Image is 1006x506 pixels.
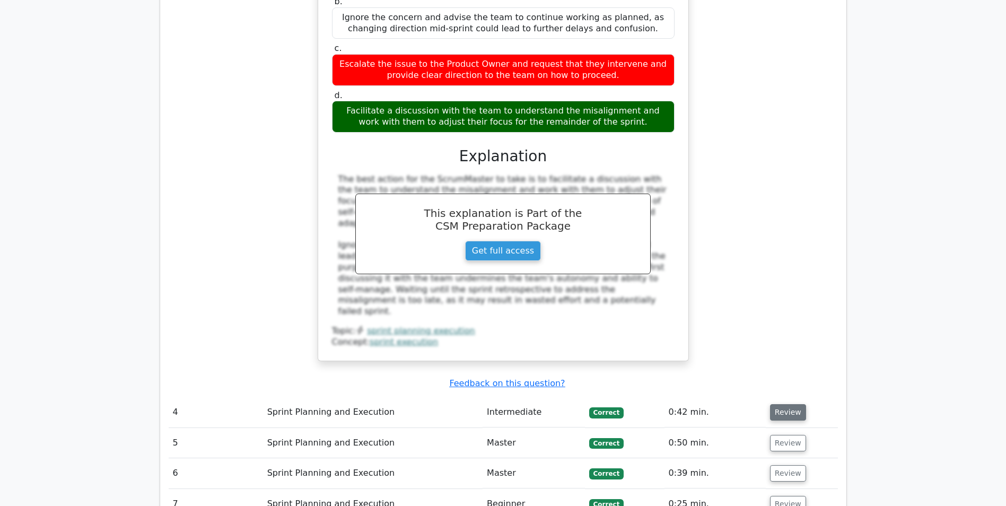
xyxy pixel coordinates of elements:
[338,147,668,165] h3: Explanation
[332,54,675,86] div: Escalate the issue to the Product Owner and request that they intervene and provide clear directi...
[263,458,483,488] td: Sprint Planning and Execution
[263,428,483,458] td: Sprint Planning and Execution
[664,458,766,488] td: 0:39 min.
[332,337,675,348] div: Concept:
[169,428,263,458] td: 5
[449,378,565,388] a: Feedback on this question?
[332,7,675,39] div: Ignore the concern and advise the team to continue working as planned, as changing direction mid-...
[770,435,806,451] button: Review
[169,458,263,488] td: 6
[169,397,263,428] td: 4
[263,397,483,428] td: Sprint Planning and Execution
[589,468,624,479] span: Correct
[483,428,585,458] td: Master
[483,397,585,428] td: Intermediate
[664,397,766,428] td: 0:42 min.
[335,90,343,100] span: d.
[332,326,675,337] div: Topic:
[589,438,624,449] span: Correct
[338,174,668,317] div: The best action for the ScrumMaster to take is to facilitate a discussion with the team to unders...
[367,326,475,336] a: sprint planning execution
[335,43,342,53] span: c.
[465,241,541,261] a: Get full access
[770,465,806,482] button: Review
[770,404,806,421] button: Review
[589,407,624,418] span: Correct
[370,337,438,347] a: sprint execution
[332,101,675,133] div: Facilitate a discussion with the team to understand the misalignment and work with them to adjust...
[483,458,585,488] td: Master
[664,428,766,458] td: 0:50 min.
